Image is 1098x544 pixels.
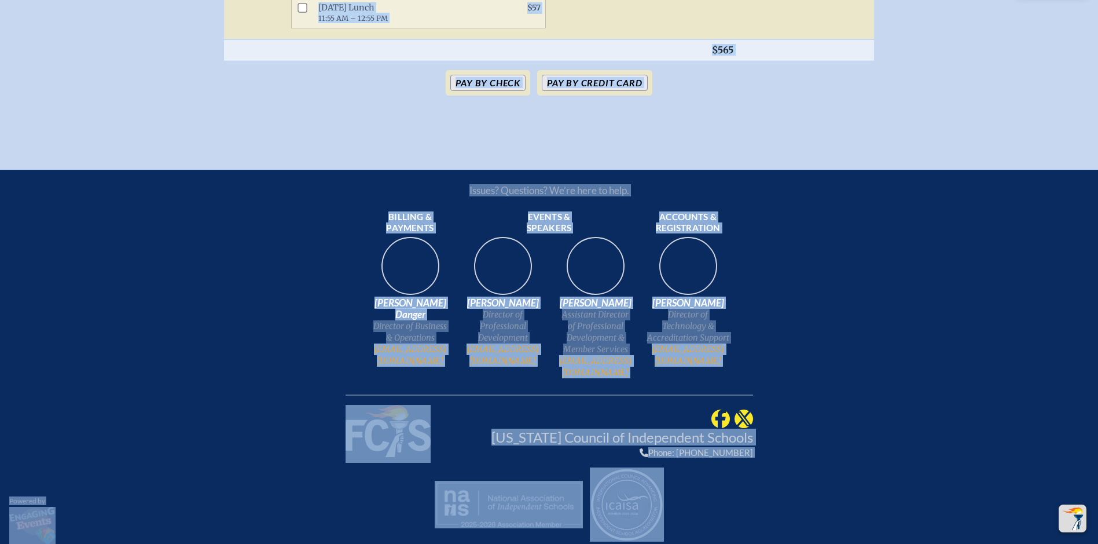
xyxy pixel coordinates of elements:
[1061,507,1084,530] img: To the top
[508,211,591,235] span: Events & speakers
[491,447,753,458] div: Phone: [PHONE_NUMBER]
[651,233,725,308] img: b1ee34a6-5a78-4519-85b2-7190c4823173
[373,233,447,308] img: 9c64f3fb-7776-47f4-83d7-46a341952595
[647,309,730,344] span: Director of Technology & Accreditation Support
[461,344,545,367] a: [EMAIL_ADDRESS][DOMAIN_NAME]
[9,498,56,505] p: Powered by
[369,211,452,235] span: Billing & payments
[1059,505,1086,532] button: Scroll Top
[450,75,526,91] button: Pay by Check
[559,233,633,308] img: 545ba9c4-c691-43d5-86fb-b0a622cbeb82
[318,14,388,23] span: 11:55 AM – 12:55 PM
[491,429,753,446] a: [US_STATE] Council of Independent Schools
[346,405,431,457] img: Florida Council of Independent Schools
[435,481,583,528] a: Member, undefined
[542,75,647,91] button: Pay by Credit Card
[346,184,753,196] p: Issues? Questions? We’re here to help.
[711,412,730,422] a: FCIS @ Facebook (FloridaCouncilofIndependentSchools)
[647,211,730,235] span: Accounts & registration
[435,481,583,528] img: NAIS logo
[735,412,753,422] a: FCIS @ Twitter (@FCISNews)
[590,468,664,542] img: ICAISA logo
[369,297,452,320] span: [PERSON_NAME] Danger
[647,297,730,309] span: [PERSON_NAME]
[527,3,541,13] span: $57
[590,468,664,542] a: Member, undefined
[554,297,637,309] span: [PERSON_NAME]
[554,309,637,355] span: Assistant Director of Professional Development & Member Services
[466,233,540,308] img: 94e3d245-ca72-49ea-9844-ae84f6d33c0f
[369,344,452,367] a: [EMAIL_ADDRESS][DOMAIN_NAME]
[647,344,730,367] a: [EMAIL_ADDRESS][DOMAIN_NAME]
[369,320,452,344] span: Director of Business & Operations
[707,39,764,60] th: $565
[461,309,545,344] span: Director of Professional Development
[461,297,545,309] span: [PERSON_NAME]
[554,355,637,378] a: [EMAIL_ADDRESS][DOMAIN_NAME]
